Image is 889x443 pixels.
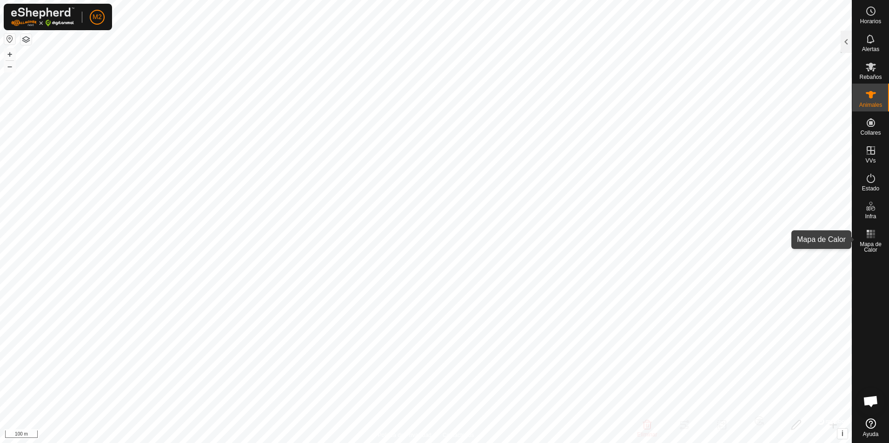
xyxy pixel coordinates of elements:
button: – [4,61,15,72]
span: Estado [862,186,879,191]
span: Mapa de Calor [855,241,887,253]
div: Chat abierto [857,387,885,415]
img: Logo Gallagher [11,7,74,26]
span: VVs [865,158,876,163]
span: Rebaños [859,74,882,80]
button: Restablecer Mapa [4,33,15,45]
span: Infra [865,214,876,219]
span: M2 [93,12,101,22]
button: i [837,429,848,439]
button: + [4,49,15,60]
span: Alertas [862,46,879,52]
button: Capas del Mapa [20,34,32,45]
span: i [842,430,843,437]
span: Horarios [860,19,881,24]
span: Collares [860,130,881,136]
span: Ayuda [863,431,879,437]
span: Animales [859,102,882,108]
a: Política de Privacidad [378,431,431,439]
a: Contáctenos [443,431,474,439]
a: Ayuda [852,415,889,441]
